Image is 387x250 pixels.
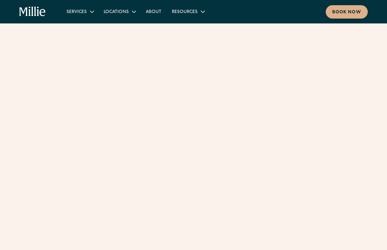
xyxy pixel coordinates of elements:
[332,9,361,16] div: Book now
[326,5,368,19] a: Book now
[98,6,141,17] div: Locations
[172,9,198,16] div: Resources
[67,9,87,16] div: Services
[61,6,98,17] div: Services
[141,6,167,17] a: About
[19,7,46,17] a: home
[104,9,129,16] div: Locations
[167,6,209,17] div: Resources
